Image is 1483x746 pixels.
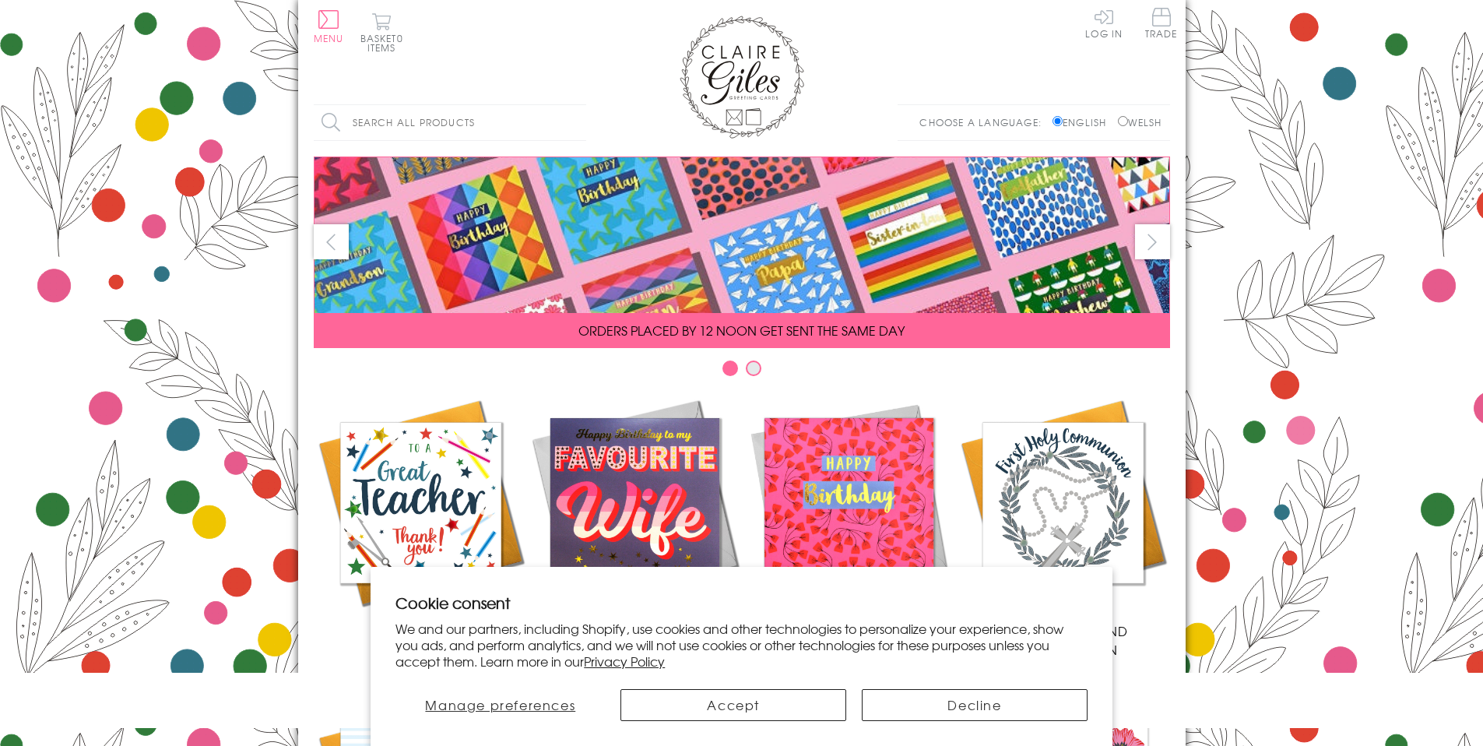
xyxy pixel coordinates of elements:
[360,12,403,52] button: Basket0 items
[395,689,605,721] button: Manage preferences
[956,396,1170,659] a: Communion and Confirmation
[1053,116,1063,126] input: English
[862,689,1088,721] button: Decline
[528,396,742,640] a: New Releases
[395,621,1088,669] p: We and our partners, including Shopify, use cookies and other technologies to personalize your ex...
[680,16,804,139] img: Claire Giles Greetings Cards
[314,224,349,259] button: prev
[1053,115,1114,129] label: English
[742,396,956,640] a: Birthdays
[314,31,344,45] span: Menu
[314,360,1170,384] div: Carousel Pagination
[1118,116,1128,126] input: Welsh
[584,652,665,670] a: Privacy Policy
[367,31,403,55] span: 0 items
[425,695,575,714] span: Manage preferences
[1145,8,1178,41] a: Trade
[314,105,586,140] input: Search all products
[314,396,528,640] a: Academic
[746,361,761,376] button: Carousel Page 2
[1135,224,1170,259] button: next
[722,361,738,376] button: Carousel Page 1 (Current Slide)
[1118,115,1162,129] label: Welsh
[620,689,846,721] button: Accept
[571,105,586,140] input: Search
[1145,8,1178,38] span: Trade
[578,321,905,340] span: ORDERS PLACED BY 12 NOON GET SENT THE SAME DAY
[395,592,1088,614] h2: Cookie consent
[314,10,344,43] button: Menu
[1085,8,1123,38] a: Log In
[919,115,1049,129] p: Choose a language:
